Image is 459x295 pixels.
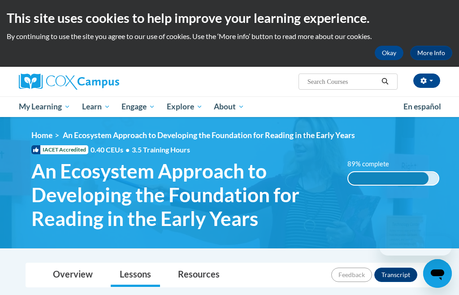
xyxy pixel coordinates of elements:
button: Search [378,76,392,87]
input: Search Courses [307,76,378,87]
a: Home [31,130,52,140]
button: Transcript [374,268,417,282]
label: 89% complete [347,159,399,169]
span: 0.40 CEUs [91,145,132,155]
span: Learn [82,101,110,112]
p: By continuing to use the site you agree to our use of cookies. Use the ‘More info’ button to read... [7,31,452,41]
span: My Learning [19,101,70,112]
span: IACET Accredited [31,145,88,154]
a: Overview [44,263,102,287]
span: An Ecosystem Approach to Developing the Foundation for Reading in the Early Years [31,159,334,230]
a: More Info [410,46,452,60]
button: Feedback [331,268,372,282]
span: An Ecosystem Approach to Developing the Foundation for Reading in the Early Years [63,130,355,140]
div: 89% complete [348,172,429,185]
img: Cox Campus [19,74,119,90]
h2: This site uses cookies to help improve your learning experience. [7,9,452,27]
a: Explore [161,96,208,117]
a: Lessons [111,263,160,287]
span: 3.5 Training Hours [132,145,190,154]
span: Explore [167,101,203,112]
a: En español [398,97,447,116]
button: Okay [375,46,403,60]
a: Cox Campus [19,74,150,90]
a: About [208,96,251,117]
span: Engage [121,101,155,112]
a: My Learning [13,96,76,117]
div: Main menu [12,96,447,117]
a: Resources [169,263,229,287]
iframe: Button to launch messaging window [423,259,452,288]
iframe: Message from company [379,236,452,256]
button: Account Settings [413,74,440,88]
span: About [214,101,244,112]
a: Learn [76,96,116,117]
a: Engage [116,96,161,117]
span: En español [403,102,441,111]
span: • [126,145,130,154]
